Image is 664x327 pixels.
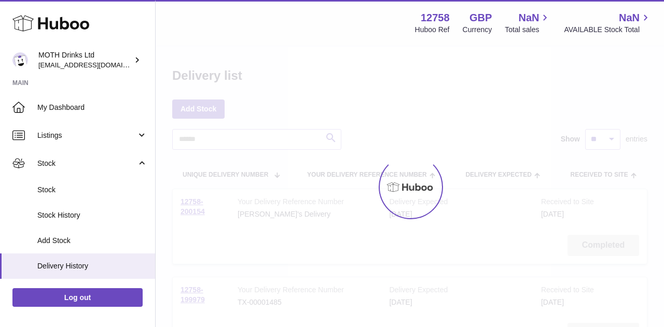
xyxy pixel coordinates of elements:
a: NaN AVAILABLE Stock Total [564,11,652,35]
strong: 12758 [421,11,450,25]
span: AVAILABLE Stock Total [564,25,652,35]
strong: GBP [469,11,492,25]
span: Stock [37,159,136,168]
img: orders@mothdrinks.com [12,52,28,68]
span: NaN [518,11,539,25]
span: [EMAIL_ADDRESS][DOMAIN_NAME] [38,61,153,69]
span: Stock [37,185,147,195]
span: Add Stock [37,236,147,246]
span: Stock History [37,210,147,220]
span: Total sales [505,25,551,35]
span: My Dashboard [37,103,147,112]
div: Currency [463,25,492,35]
a: Log out [12,288,143,307]
span: NaN [619,11,640,25]
div: Huboo Ref [415,25,450,35]
a: NaN Total sales [505,11,551,35]
span: Delivery History [37,261,147,271]
span: Listings [37,131,136,140]
div: MOTH Drinks Ltd [38,50,132,70]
